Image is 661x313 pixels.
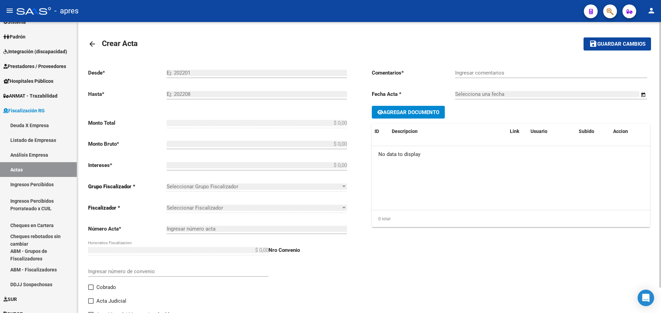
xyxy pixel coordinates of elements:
[584,37,651,50] button: Guardar cambios
[6,7,14,15] mat-icon: menu
[3,92,57,100] span: ANMAT - Trazabilidad
[167,183,341,190] span: Seleccionar Grupo Fiscalizador
[531,128,547,134] span: Usuario
[3,48,67,55] span: Integración (discapacidad)
[3,295,17,303] span: SUR
[372,146,650,163] div: No data to display
[597,41,646,47] span: Guardar cambios
[507,124,528,139] datatable-header-cell: Link
[589,40,597,48] mat-icon: save
[167,205,341,211] span: Seleccionar Fiscalizador
[383,109,439,115] span: Agregar Documento
[88,69,167,77] p: Desde
[375,128,379,134] span: ID
[88,225,167,233] p: Número Acta
[3,63,66,70] span: Prestadores / Proveedores
[269,246,347,254] p: Nro Convenio
[647,7,655,15] mat-icon: person
[389,124,507,139] datatable-header-cell: Descripcion
[3,33,25,41] span: Padrón
[96,283,116,291] span: Cobrado
[3,77,53,85] span: Hospitales Públicos
[613,128,628,134] span: Accion
[88,40,96,48] mat-icon: arrow_back
[576,124,610,139] datatable-header-cell: Subido
[88,140,167,148] p: Monto Bruto
[88,183,167,190] p: Grupo Fiscalizador *
[88,90,167,98] p: Hasta
[372,106,445,119] button: Agregar Documento
[372,124,389,139] datatable-header-cell: ID
[96,297,126,305] span: Acta Judicial
[372,90,455,98] p: Fecha Acta *
[579,128,594,134] span: Subido
[510,128,519,134] span: Link
[88,119,167,127] p: Monto Total
[54,3,78,19] span: - apres
[372,210,650,227] div: 0 total
[102,39,138,48] span: Crear Acta
[610,124,645,139] datatable-header-cell: Accion
[638,290,654,306] div: Open Intercom Messenger
[3,107,45,114] span: Fiscalización RG
[528,124,576,139] datatable-header-cell: Usuario
[392,128,418,134] span: Descripcion
[88,161,167,169] p: Intereses
[88,204,167,212] p: Fiscalizador *
[372,69,455,77] p: Comentarios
